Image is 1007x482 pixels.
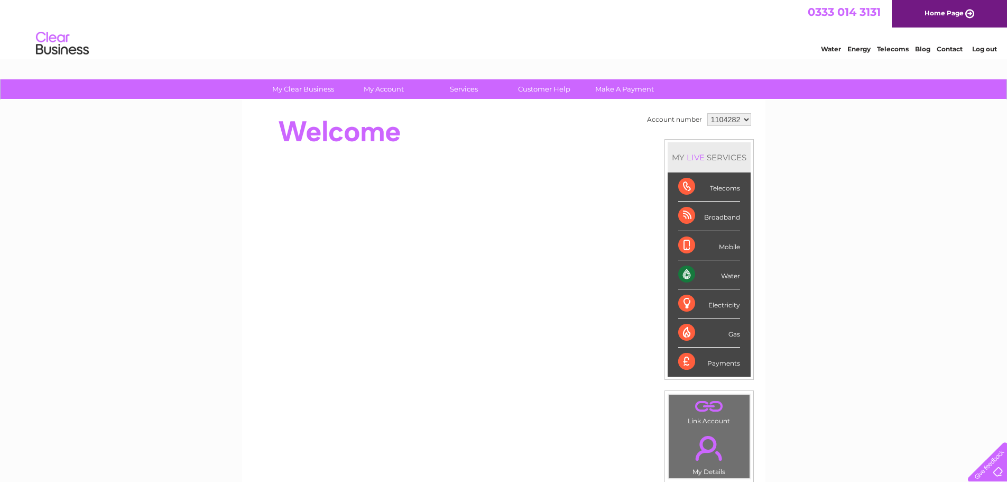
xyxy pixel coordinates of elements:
[254,6,754,51] div: Clear Business is a trading name of Verastar Limited (registered in [GEOGRAPHIC_DATA] No. 3667643...
[678,348,740,376] div: Payments
[877,45,909,53] a: Telecoms
[678,172,740,202] div: Telecoms
[678,260,740,289] div: Water
[668,427,750,479] td: My Details
[671,397,747,416] a: .
[340,79,427,99] a: My Account
[972,45,997,53] a: Log out
[937,45,963,53] a: Contact
[260,79,347,99] a: My Clear Business
[668,394,750,428] td: Link Account
[581,79,668,99] a: Make A Payment
[678,289,740,319] div: Electricity
[644,111,705,129] td: Account number
[678,231,740,260] div: Mobile
[501,79,588,99] a: Customer Help
[685,152,707,162] div: LIVE
[915,45,930,53] a: Blog
[821,45,841,53] a: Water
[35,28,89,60] img: logo.png
[847,45,871,53] a: Energy
[671,430,747,467] a: .
[808,5,881,19] a: 0333 014 3131
[668,142,751,172] div: MY SERVICES
[420,79,507,99] a: Services
[678,319,740,348] div: Gas
[678,202,740,231] div: Broadband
